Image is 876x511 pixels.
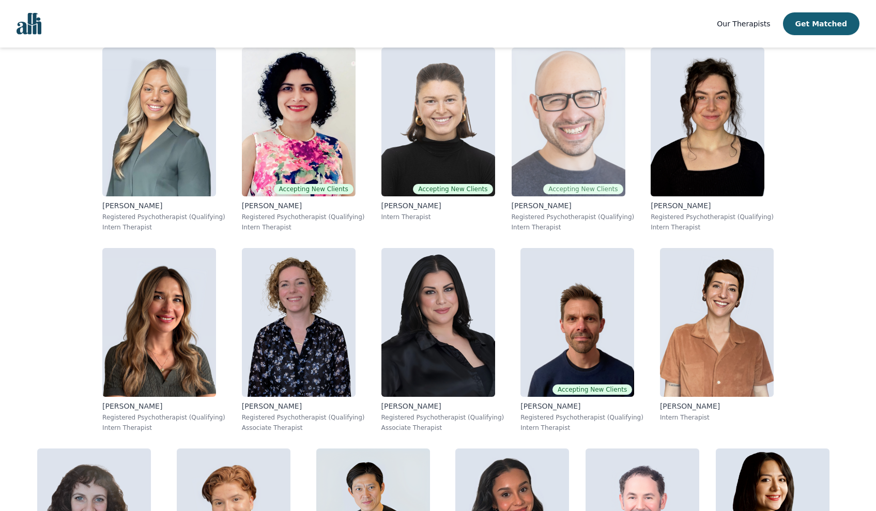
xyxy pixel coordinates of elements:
[102,424,225,432] p: Intern Therapist
[102,401,225,411] p: [PERSON_NAME]
[543,184,623,194] span: Accepting New Clients
[512,240,652,440] a: Todd_SchiedelAccepting New Clients[PERSON_NAME]Registered Psychotherapist (Qualifying)Intern Ther...
[381,401,504,411] p: [PERSON_NAME]
[102,248,216,397] img: Natalia_Simachkevitch
[413,184,493,194] span: Accepting New Clients
[242,213,365,221] p: Registered Psychotherapist (Qualifying)
[552,384,632,395] span: Accepting New Clients
[783,12,859,35] button: Get Matched
[373,240,513,440] a: Heather_Kay[PERSON_NAME]Registered Psychotherapist (Qualifying)Associate Therapist
[17,13,41,35] img: alli logo
[381,413,504,422] p: Registered Psychotherapist (Qualifying)
[102,213,225,221] p: Registered Psychotherapist (Qualifying)
[242,413,365,422] p: Registered Psychotherapist (Qualifying)
[242,200,365,211] p: [PERSON_NAME]
[102,223,225,231] p: Intern Therapist
[660,401,774,411] p: [PERSON_NAME]
[717,20,770,28] span: Our Therapists
[274,184,354,194] span: Accepting New Clients
[520,424,643,432] p: Intern Therapist
[520,413,643,422] p: Registered Psychotherapist (Qualifying)
[520,401,643,411] p: [PERSON_NAME]
[717,18,770,30] a: Our Therapists
[94,240,234,440] a: Natalia_Simachkevitch[PERSON_NAME]Registered Psychotherapist (Qualifying)Intern Therapist
[651,213,774,221] p: Registered Psychotherapist (Qualifying)
[652,240,782,440] a: Dunja_Miskovic[PERSON_NAME]Intern Therapist
[102,48,216,196] img: Selena_Armstrong
[381,213,495,221] p: Intern Therapist
[660,413,774,422] p: Intern Therapist
[651,223,774,231] p: Intern Therapist
[242,248,356,397] img: Catherine_Robbe
[234,240,373,440] a: Catherine_Robbe[PERSON_NAME]Registered Psychotherapist (Qualifying)Associate Therapist
[381,248,495,397] img: Heather_Kay
[660,248,774,397] img: Dunja_Miskovic
[642,39,782,240] a: Chloe_Ives[PERSON_NAME]Registered Psychotherapist (Qualifying)Intern Therapist
[242,223,365,231] p: Intern Therapist
[102,413,225,422] p: Registered Psychotherapist (Qualifying)
[512,48,625,196] img: Mendy_Bisk
[512,223,635,231] p: Intern Therapist
[242,401,365,411] p: [PERSON_NAME]
[242,48,356,196] img: Ghazaleh_Bozorg
[651,200,774,211] p: [PERSON_NAME]
[503,39,643,240] a: Mendy_BiskAccepting New Clients[PERSON_NAME]Registered Psychotherapist (Qualifying)Intern Therapist
[373,39,503,240] a: Abby_TaitAccepting New Clients[PERSON_NAME]Intern Therapist
[651,48,764,196] img: Chloe_Ives
[381,48,495,196] img: Abby_Tait
[94,39,234,240] a: Selena_Armstrong[PERSON_NAME]Registered Psychotherapist (Qualifying)Intern Therapist
[242,424,365,432] p: Associate Therapist
[381,200,495,211] p: [PERSON_NAME]
[234,39,373,240] a: Ghazaleh_BozorgAccepting New Clients[PERSON_NAME]Registered Psychotherapist (Qualifying)Intern Th...
[102,200,225,211] p: [PERSON_NAME]
[381,424,504,432] p: Associate Therapist
[512,213,635,221] p: Registered Psychotherapist (Qualifying)
[512,200,635,211] p: [PERSON_NAME]
[520,248,634,397] img: Todd_Schiedel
